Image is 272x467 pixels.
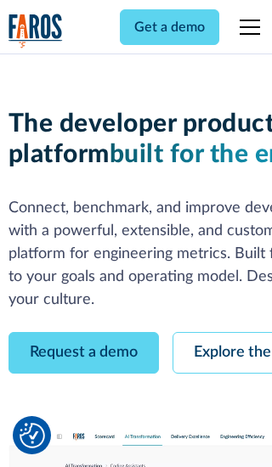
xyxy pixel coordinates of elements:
[8,14,63,48] img: Logo of the analytics and reporting company Faros.
[8,332,159,374] a: Request a demo
[8,14,63,48] a: home
[20,423,45,448] button: Cookie Settings
[229,7,263,48] div: menu
[120,9,219,45] a: Get a demo
[20,423,45,448] img: Revisit consent button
